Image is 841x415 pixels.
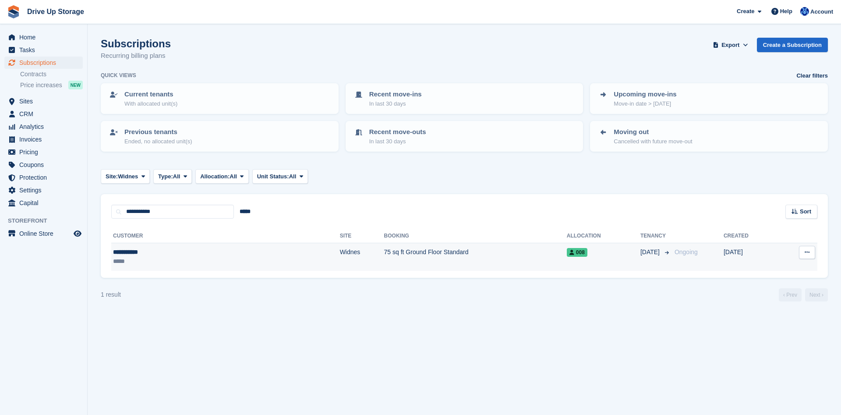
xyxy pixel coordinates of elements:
[20,70,83,78] a: Contracts
[4,133,83,145] a: menu
[369,99,422,108] p: In last 30 days
[369,127,426,137] p: Recent move-outs
[257,172,289,181] span: Unit Status:
[4,146,83,158] a: menu
[19,57,72,69] span: Subscriptions
[101,169,150,184] button: Site: Widnes
[153,169,192,184] button: Type: All
[158,172,173,181] span: Type:
[346,122,583,151] a: Recent move-outs In last 30 days
[369,89,422,99] p: Recent move-ins
[4,44,83,56] a: menu
[640,229,671,243] th: Tenancy
[614,99,676,108] p: Move-in date > [DATE]
[68,81,83,89] div: NEW
[111,229,340,243] th: Customer
[101,71,136,79] h6: Quick views
[4,197,83,209] a: menu
[102,122,338,151] a: Previous tenants Ended, no allocated unit(s)
[780,7,792,16] span: Help
[124,99,177,108] p: With allocated unit(s)
[4,184,83,196] a: menu
[195,169,249,184] button: Allocation: All
[4,159,83,171] a: menu
[24,4,88,19] a: Drive Up Storage
[4,57,83,69] a: menu
[4,171,83,184] a: menu
[591,84,827,113] a: Upcoming move-ins Move-in date > [DATE]
[19,197,72,209] span: Capital
[340,229,384,243] th: Site
[737,7,754,16] span: Create
[118,172,138,181] span: Widnes
[8,216,87,225] span: Storefront
[19,31,72,43] span: Home
[124,89,177,99] p: Current tenants
[779,288,802,301] a: Previous
[124,137,192,146] p: Ended, no allocated unit(s)
[591,122,827,151] a: Moving out Cancelled with future move-out
[101,51,171,61] p: Recurring billing plans
[20,80,83,90] a: Price increases NEW
[252,169,308,184] button: Unit Status: All
[124,127,192,137] p: Previous tenants
[19,184,72,196] span: Settings
[384,243,567,271] td: 75 sq ft Ground Floor Standard
[800,7,809,16] img: Widnes Team
[19,95,72,107] span: Sites
[101,290,121,299] div: 1 result
[346,84,583,113] a: Recent move-ins In last 30 days
[805,288,828,301] a: Next
[19,159,72,171] span: Coupons
[19,227,72,240] span: Online Store
[4,31,83,43] a: menu
[614,127,692,137] p: Moving out
[614,89,676,99] p: Upcoming move-ins
[340,243,384,271] td: Widnes
[800,207,811,216] span: Sort
[721,41,739,50] span: Export
[724,229,777,243] th: Created
[567,248,587,257] span: 008
[101,38,171,50] h1: Subscriptions
[200,172,230,181] span: Allocation:
[4,108,83,120] a: menu
[289,172,297,181] span: All
[567,229,640,243] th: Allocation
[19,44,72,56] span: Tasks
[173,172,180,181] span: All
[19,146,72,158] span: Pricing
[106,172,118,181] span: Site:
[19,108,72,120] span: CRM
[796,71,828,80] a: Clear filters
[640,248,661,257] span: [DATE]
[4,227,83,240] a: menu
[72,228,83,239] a: Preview store
[4,95,83,107] a: menu
[4,121,83,133] a: menu
[369,137,426,146] p: In last 30 days
[19,171,72,184] span: Protection
[614,137,692,146] p: Cancelled with future move-out
[20,81,62,89] span: Price increases
[230,172,237,181] span: All
[19,133,72,145] span: Invoices
[19,121,72,133] span: Analytics
[711,38,750,52] button: Export
[102,84,338,113] a: Current tenants With allocated unit(s)
[675,248,698,255] span: Ongoing
[757,38,828,52] a: Create a Subscription
[777,288,830,301] nav: Page
[724,243,777,271] td: [DATE]
[7,5,20,18] img: stora-icon-8386f47178a22dfd0bd8f6a31ec36ba5ce8667c1dd55bd0f319d3a0aa187defe.svg
[384,229,567,243] th: Booking
[810,7,833,16] span: Account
